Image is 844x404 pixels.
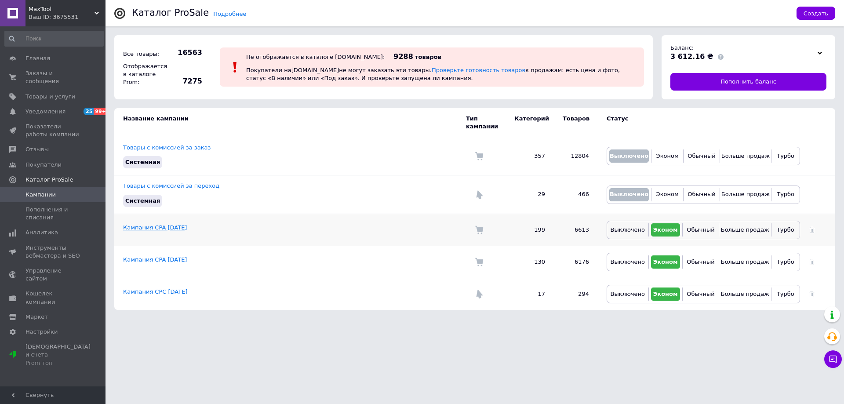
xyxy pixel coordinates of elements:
[25,191,56,199] span: Кампании
[721,223,769,237] button: Больше продаж
[688,191,715,197] span: Обычный
[213,11,246,17] a: Подробнее
[670,44,694,51] span: Баланс:
[125,159,160,165] span: Системная
[721,288,769,301] button: Больше продаж
[246,67,620,81] span: Покупатели на [DOMAIN_NAME] не могут заказать эти товары. к продажам: есть цена и фото, статус «В...
[777,191,794,197] span: Турбо
[687,226,714,233] span: Обычный
[610,153,648,159] span: Выключено
[123,182,219,189] a: Товары с комиссией за переход
[25,229,58,237] span: Аналитика
[506,175,554,214] td: 29
[611,258,645,265] span: Выключено
[670,52,713,61] span: 3 612.16 ₴
[506,214,554,246] td: 199
[721,258,769,265] span: Больше продаж
[123,288,187,295] a: Кампания CPC [DATE]
[651,223,680,237] button: Эконом
[685,255,717,269] button: Обычный
[506,137,554,175] td: 357
[25,244,81,260] span: Инструменты вебмастера и SEO
[554,137,598,175] td: 12804
[4,31,104,47] input: Поиск
[554,278,598,310] td: 294
[654,149,681,163] button: Эконом
[797,7,835,20] button: Создать
[29,13,105,21] div: Ваш ID: 3675531
[651,288,680,301] button: Эконом
[25,93,75,101] span: Товары и услуги
[611,226,645,233] span: Выключено
[609,255,646,269] button: Выключено
[25,176,73,184] span: Каталог ProSale
[25,313,48,321] span: Маркет
[774,188,797,201] button: Турбо
[25,123,81,138] span: Показатели работы компании
[25,146,49,153] span: Отзывы
[609,149,649,163] button: Выключено
[123,144,211,151] a: Товары с комиссией за заказ
[722,188,769,201] button: Больше продаж
[722,149,769,163] button: Больше продаж
[774,288,797,301] button: Турбо
[809,258,815,265] a: Удалить
[25,359,91,367] div: Prom топ
[777,153,794,159] span: Турбо
[611,291,645,297] span: Выключено
[466,108,506,137] td: Тип кампании
[609,223,646,237] button: Выключено
[475,290,484,298] img: Комиссия за переход
[609,288,646,301] button: Выключено
[415,54,441,60] span: товаров
[25,55,50,62] span: Главная
[475,152,484,160] img: Комиссия за заказ
[774,149,797,163] button: Турбо
[809,291,815,297] a: Удалить
[475,258,484,266] img: Комиссия за заказ
[653,258,678,265] span: Эконом
[609,188,649,201] button: Выключено
[84,108,94,115] span: 25
[506,108,554,137] td: Категорий
[506,246,554,278] td: 130
[121,48,169,60] div: Все товары:
[94,108,108,115] span: 99+
[229,61,242,74] img: :exclamation:
[824,350,842,368] button: Чат с покупателем
[777,258,794,265] span: Турбо
[506,278,554,310] td: 17
[656,191,679,197] span: Эконом
[651,255,680,269] button: Эконом
[721,255,769,269] button: Больше продаж
[25,206,81,222] span: Пополнения и списания
[114,108,466,137] td: Название кампании
[721,291,769,297] span: Больше продаж
[670,73,826,91] a: Пополнить баланс
[686,149,717,163] button: Обычный
[25,69,81,85] span: Заказы и сообщения
[774,223,797,237] button: Турбо
[246,54,385,60] div: Не отображается в каталоге [DOMAIN_NAME]:
[29,5,95,13] span: MaxTool
[688,153,715,159] span: Обычный
[25,343,91,367] span: [DEMOGRAPHIC_DATA] и счета
[554,108,598,137] td: Товаров
[123,224,187,231] a: Кампания CPA [DATE]
[777,291,794,297] span: Турбо
[720,78,776,86] span: Пополнить баланс
[171,76,202,86] span: 7275
[25,328,58,336] span: Настройки
[25,108,65,116] span: Уведомления
[554,246,598,278] td: 6176
[804,10,828,17] span: Создать
[132,8,209,18] div: Каталог ProSale
[171,48,202,58] span: 16563
[685,223,717,237] button: Обычный
[685,288,717,301] button: Обычный
[25,290,81,306] span: Кошелек компании
[25,267,81,283] span: Управление сайтом
[687,258,714,265] span: Обычный
[809,226,815,233] a: Удалить
[598,108,800,137] td: Статус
